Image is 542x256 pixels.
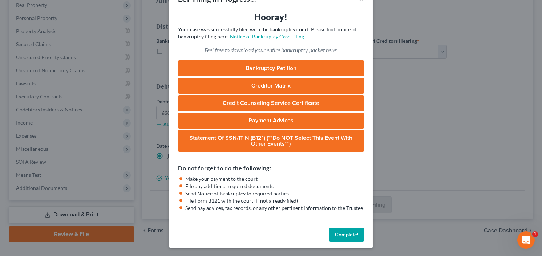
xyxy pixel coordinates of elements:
[178,78,364,94] a: Creditor Matrix
[178,46,364,54] p: Feel free to download your entire bankruptcy packet here:
[517,231,535,249] iframe: Intercom live chat
[178,164,364,172] h5: Do not forget to do the following:
[178,60,364,76] a: Bankruptcy Petition
[178,11,364,23] h3: Hooray!
[185,183,364,190] li: File any additional required documents
[178,113,364,129] a: Payment Advices
[178,95,364,111] a: Credit Counseling Service Certificate
[185,204,364,212] li: Send pay advices, tax records, or any other pertinent information to the Trustee
[230,33,304,40] a: Notice of Bankruptcy Case Filing
[185,175,364,183] li: Make your payment to the court
[185,190,364,197] li: Send Notice of Bankruptcy to required parties
[185,197,364,204] li: File Form B121 with the court (if not already filed)
[178,26,356,40] span: Your case was successfully filed with the bankruptcy court. Please find notice of bankruptcy fili...
[532,231,538,237] span: 1
[329,228,364,242] button: Complete!
[178,130,364,152] a: Statement of SSN/ITIN (B121) (**Do NOT select this event with other events**)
